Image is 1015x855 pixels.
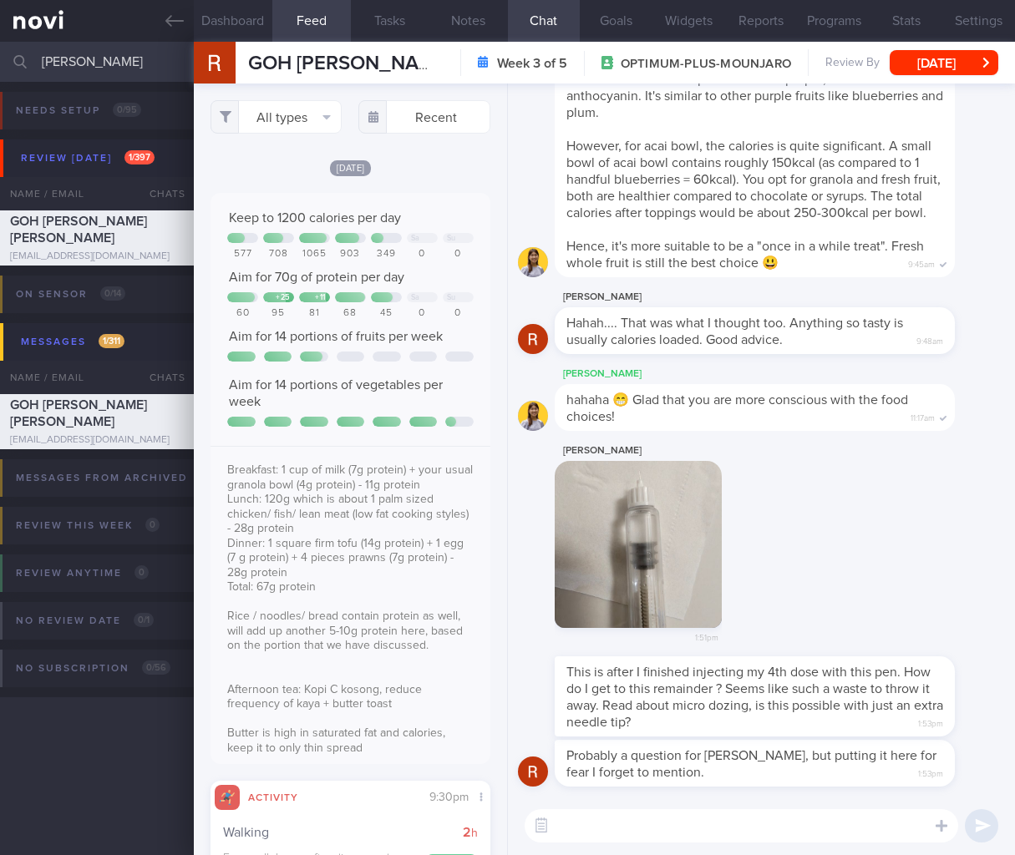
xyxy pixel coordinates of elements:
div: [EMAIL_ADDRESS][DOMAIN_NAME] [10,434,184,447]
span: Hence, it's more suitable to be a "once in a while treat". Fresh whole fruit is still the best ch... [566,240,924,270]
span: 11:17am [911,408,935,424]
span: GOH [PERSON_NAME] [PERSON_NAME] [248,53,612,73]
span: Review By [825,56,880,71]
span: Aim for 14 portions of vegetables per week [229,378,443,408]
div: 45 [371,307,402,320]
span: Keep to 1200 calories per day [229,211,401,225]
div: No review date [12,610,158,632]
img: Photo by Rosemary Goh [555,461,722,628]
span: 0 / 95 [113,103,141,117]
span: OPTIMUM-PLUS-MOUNJARO [621,56,791,73]
div: [EMAIL_ADDRESS][DOMAIN_NAME] [10,250,184,263]
span: Aim for 14 portions of fruits per week [229,330,443,343]
span: 1 / 311 [99,334,124,348]
div: Su [447,234,456,243]
span: 1:53pm [918,714,943,730]
div: No subscription [12,657,175,680]
span: Butter is high in saturated fat and calories, keep it to only thin spread [227,727,445,754]
div: 95 [263,307,294,320]
span: 1:53pm [918,764,943,780]
span: However, for acai bowl, the calories is quite significant. A small bowl of acai bowl contains rou... [566,139,941,220]
strong: 2 [463,826,471,839]
button: All types [211,100,342,134]
div: 68 [335,307,366,320]
div: Needs setup [12,99,145,122]
div: [PERSON_NAME] [555,441,772,461]
span: Lunch: 120g which is about 1 palm sized chicken/ fish/ lean meat (low fat cooking styles) - 28g p... [227,493,469,534]
span: 9:45am [908,255,935,271]
span: 9:30pm [429,792,469,803]
span: [DATE] [330,160,372,176]
span: 0 / 1 [134,613,154,627]
div: Review this week [12,514,164,537]
span: 0 [145,518,160,532]
div: 60 [227,307,258,320]
span: It's okay to include colorful fruits in diet so you get different antioxidants. For example acai ... [566,56,943,119]
span: 0 [134,565,149,579]
span: 9:48am [916,331,943,347]
span: Dinner: 1 square firm tofu (14g protein) + 1 egg (7 g protein) + 4 pieces prawns (7g protein) - 2... [227,538,464,579]
span: 0 / 14 [100,286,125,301]
button: [DATE] [890,50,998,75]
div: + 11 [315,293,326,302]
span: 1:51pm [695,628,718,644]
span: 1 / 397 [124,150,155,164]
div: + 25 [276,293,290,302]
div: 0 [407,248,438,261]
div: 577 [227,248,258,261]
div: 0 [443,307,474,320]
span: This is after I finished injecting my 4th dose with this pen. How do I get to this remainder ? Se... [566,665,943,729]
div: 0 [443,248,474,261]
span: Hahah.... That was what I thought too. Anything so tasty is usually calories loaded. Good advice. [566,316,903,347]
span: Aim for 70g of protein per day [229,271,404,284]
span: GOH [PERSON_NAME] [PERSON_NAME] [10,398,147,428]
span: Breakfast: 1 cup of milk (7g protein) + your usual granola bowl (4g protein) - 11g protein [227,464,473,491]
div: Messages from Archived [12,467,227,489]
div: [PERSON_NAME] [555,287,1005,307]
div: Chats [127,177,194,210]
div: Activity [240,789,307,803]
div: Sa [411,293,420,302]
span: Walking [223,824,269,841]
div: Review anytime [12,562,153,584]
div: [PERSON_NAME] [555,364,1005,384]
div: 903 [335,248,366,261]
span: GOH [PERSON_NAME] [PERSON_NAME] [10,215,147,245]
div: 0 [407,307,438,320]
span: Total: 67g protein [227,581,316,593]
div: Chats [127,361,194,394]
span: Rice / noodles/ bread contain protein as well, will add up another 5-10g protein here, based on t... [227,610,463,651]
span: Afternoon tea: Kopi C kosong, reduce frequency of kaya + butter toast [227,684,422,711]
span: 0 / 56 [142,660,170,675]
div: Messages [17,331,129,353]
div: 81 [299,307,330,320]
div: 349 [371,248,402,261]
div: 1065 [299,248,330,261]
div: On sensor [12,283,129,306]
div: 708 [263,248,294,261]
div: Sa [411,234,420,243]
span: Probably a question for [PERSON_NAME], but putting it here for fear I forget to mention. [566,749,936,779]
div: Review [DATE] [17,147,159,169]
span: hahaha 😁 Glad that you are more conscious with the food choices! [566,393,908,423]
small: h [471,827,478,839]
strong: Week 3 of 5 [497,55,567,72]
div: Su [447,293,456,302]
